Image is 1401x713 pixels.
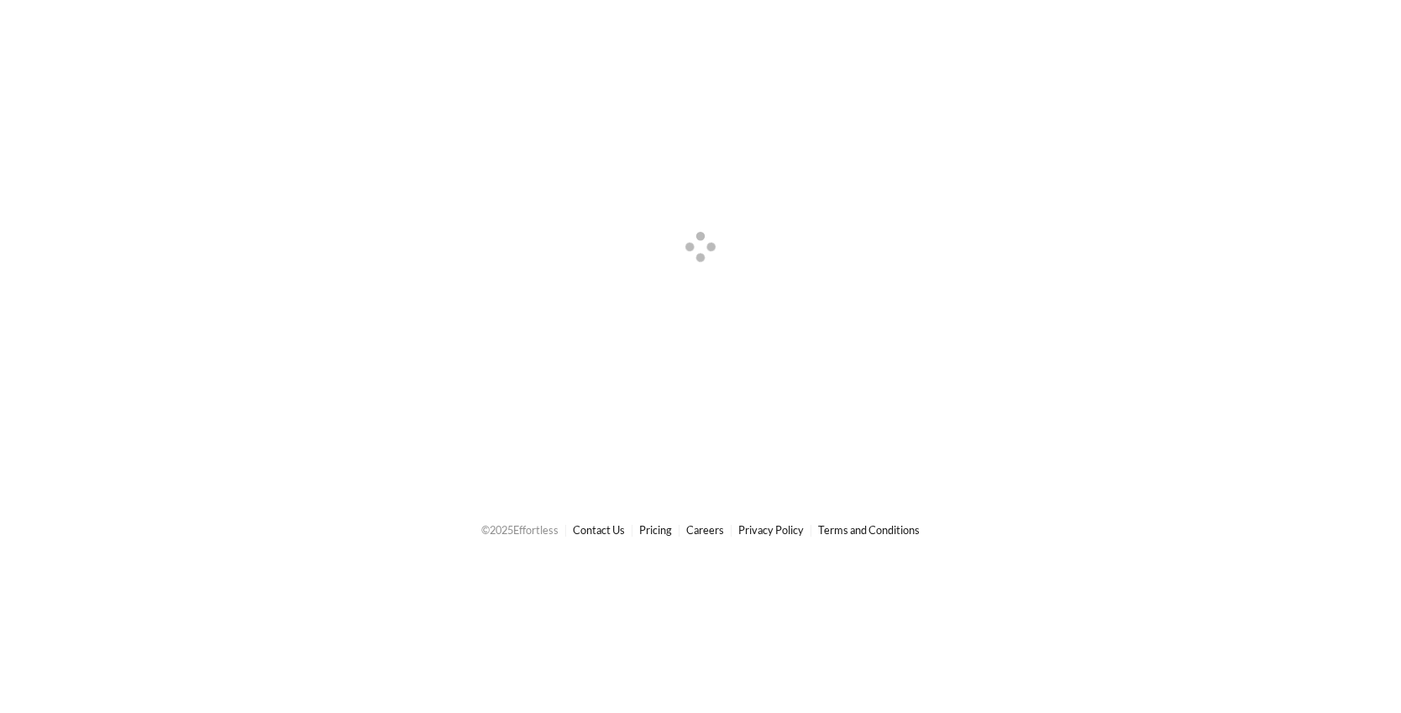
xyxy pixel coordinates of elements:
[639,523,672,537] a: Pricing
[481,523,559,537] span: © 2025 Effortless
[573,523,625,537] a: Contact Us
[818,523,920,537] a: Terms and Conditions
[686,523,724,537] a: Careers
[738,523,804,537] a: Privacy Policy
